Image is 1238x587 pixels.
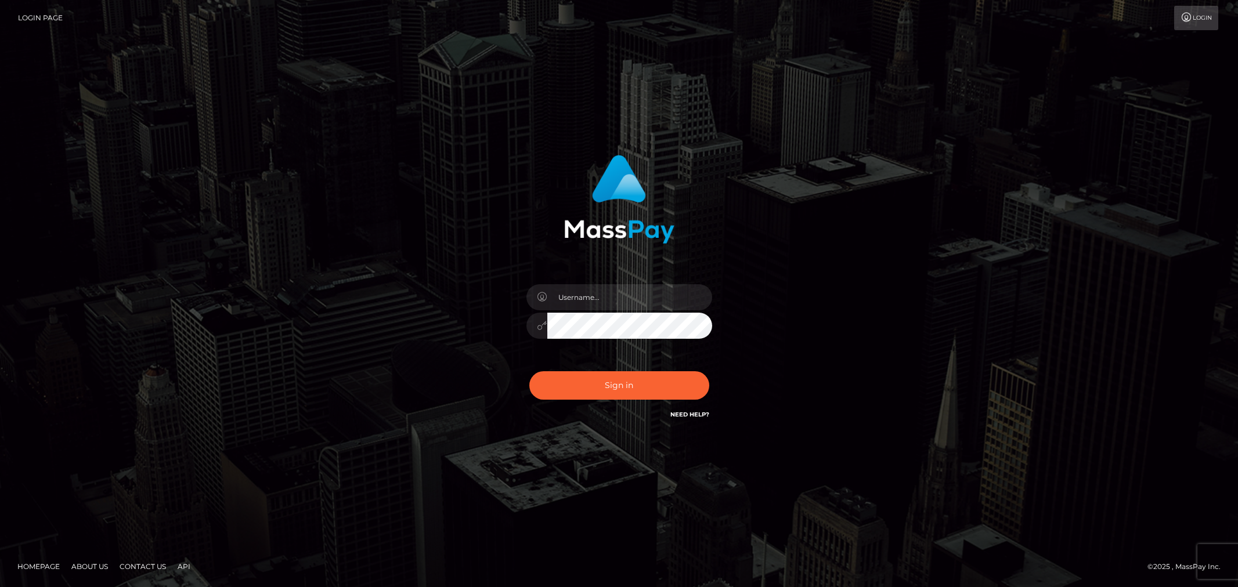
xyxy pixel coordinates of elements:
a: Homepage [13,557,64,575]
a: Need Help? [670,411,709,418]
a: Login Page [18,6,63,30]
a: About Us [67,557,113,575]
a: Login [1174,6,1218,30]
img: MassPay Login [564,155,674,244]
input: Username... [547,284,712,310]
button: Sign in [529,371,709,400]
a: API [173,557,195,575]
div: © 2025 , MassPay Inc. [1147,560,1229,573]
a: Contact Us [115,557,171,575]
